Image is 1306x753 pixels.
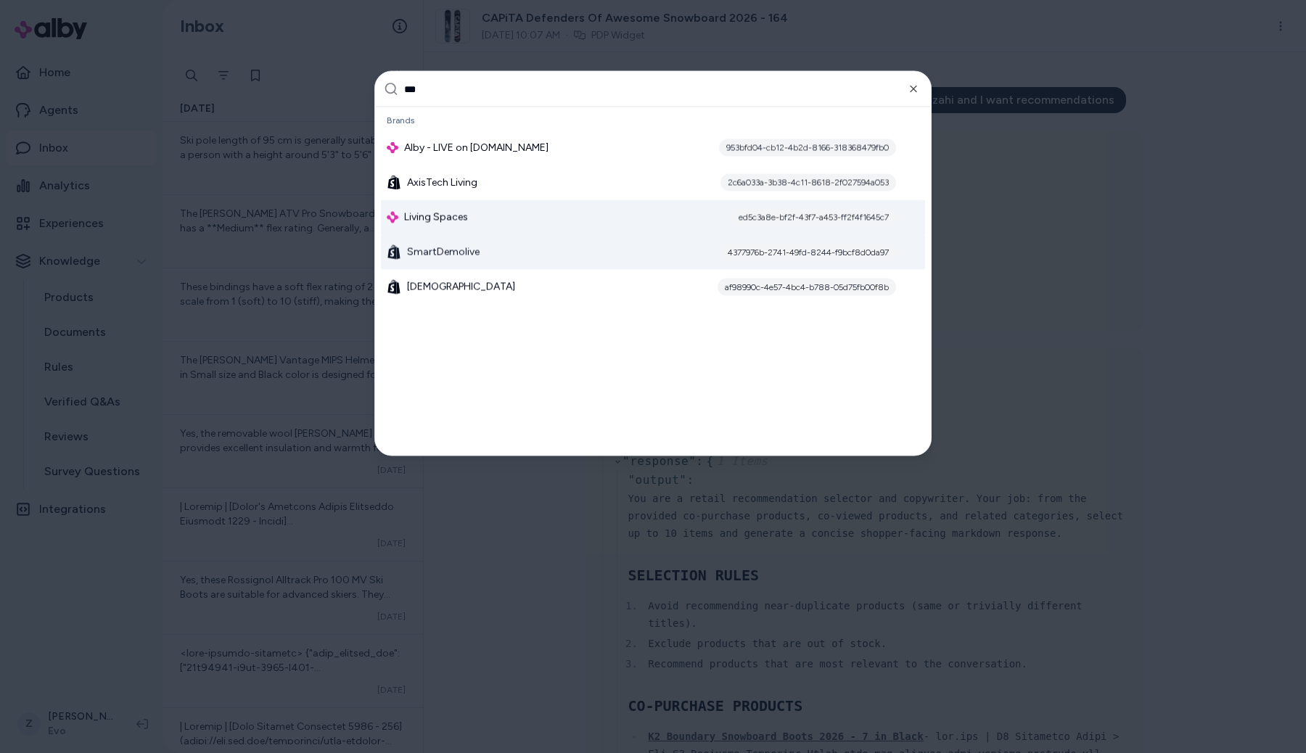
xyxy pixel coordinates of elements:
div: 2c6a033a-3b38-4c11-8618-2f027594a053 [720,174,896,192]
img: alby Logo [387,142,398,154]
span: Alby - LIVE on [DOMAIN_NAME] [404,141,549,155]
div: af98990c-4e57-4bc4-b788-05d75fb00f8b [718,279,896,296]
span: AxisTech Living [407,176,477,190]
span: [DEMOGRAPHIC_DATA] [407,280,515,295]
span: SmartDemolive [407,245,480,260]
div: ed5c3a8e-bf2f-43f7-a453-ff2f4f1645c7 [731,209,896,226]
img: alby Logo [387,212,398,223]
div: Suggestions [375,107,931,456]
div: 4377976b-2741-49fd-8244-f9bcf8d0da97 [720,244,896,261]
span: Living Spaces [404,210,468,225]
div: 953bfd04-cb12-4b2d-8166-318368479fb0 [719,139,896,157]
div: Brands [381,110,925,131]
